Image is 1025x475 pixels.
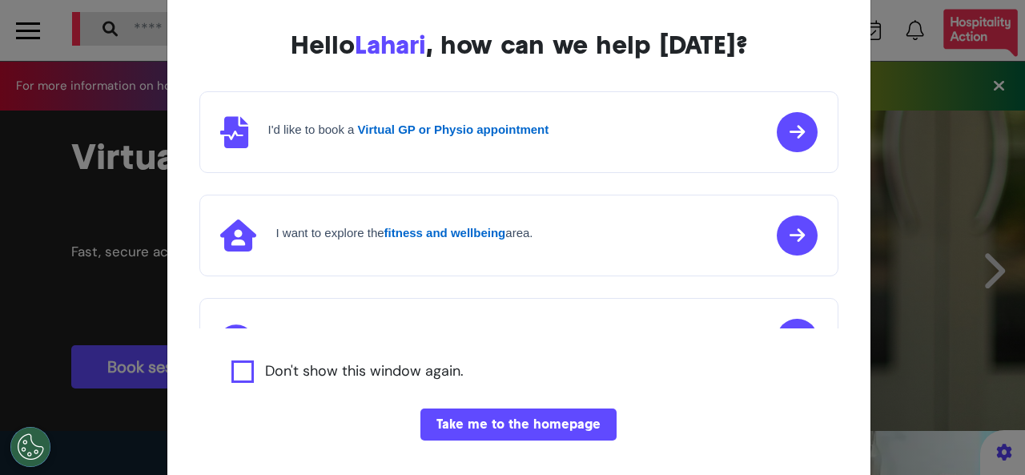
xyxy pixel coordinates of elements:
[231,360,254,383] input: Agree to privacy policy
[355,30,426,60] span: Lahari
[384,226,506,240] strong: fitness and wellbeing
[265,360,464,383] label: Don't show this window again.
[268,123,549,137] h4: I'd like to book a
[276,226,533,240] h4: I want to explore the area.
[199,30,838,59] div: Hello , how can we help [DATE]?
[358,123,549,136] strong: Virtual GP or Physio appointment
[420,409,617,441] button: Take me to the homepage
[10,427,50,467] button: Open Preferences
